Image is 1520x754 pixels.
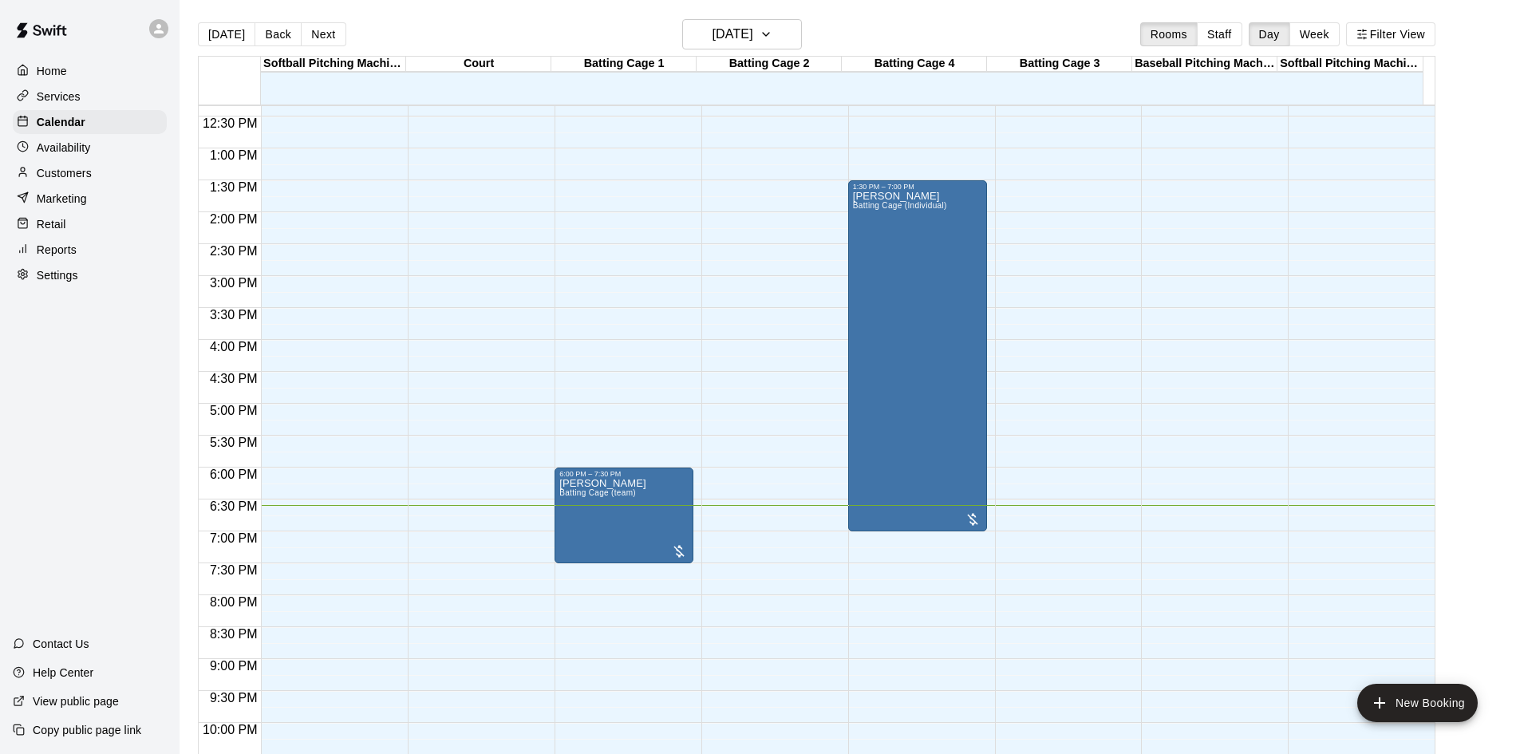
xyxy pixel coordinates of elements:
[206,531,262,545] span: 7:00 PM
[697,57,842,72] div: Batting Cage 2
[987,57,1132,72] div: Batting Cage 3
[206,404,262,417] span: 5:00 PM
[13,263,167,287] a: Settings
[37,89,81,105] p: Services
[13,212,167,236] a: Retail
[206,595,262,609] span: 8:00 PM
[37,63,67,79] p: Home
[13,59,167,83] a: Home
[13,161,167,185] a: Customers
[1289,22,1340,46] button: Week
[37,114,85,130] p: Calendar
[37,191,87,207] p: Marketing
[206,468,262,481] span: 6:00 PM
[406,57,551,72] div: Court
[33,665,93,681] p: Help Center
[37,140,91,156] p: Availability
[206,180,262,194] span: 1:30 PM
[13,136,167,160] a: Availability
[682,19,802,49] button: [DATE]
[33,693,119,709] p: View public page
[13,238,167,262] a: Reports
[33,722,141,738] p: Copy public page link
[1277,57,1423,72] div: Softball Pitching Machine 2
[559,470,689,478] div: 6:00 PM – 7:30 PM
[206,372,262,385] span: 4:30 PM
[853,201,947,210] span: Batting Cage (Individual)
[206,212,262,226] span: 2:00 PM
[261,57,406,72] div: Softball Pitching Machine 1
[199,116,261,130] span: 12:30 PM
[255,22,302,46] button: Back
[842,57,987,72] div: Batting Cage 4
[848,180,987,531] div: 1:30 PM – 7:00 PM: Batting Cage (Individual)
[559,488,636,497] span: Batting Cage (team)
[198,22,255,46] button: [DATE]
[1132,57,1277,72] div: Baseball Pitching Machine
[1249,22,1290,46] button: Day
[206,563,262,577] span: 7:30 PM
[33,636,89,652] p: Contact Us
[37,267,78,283] p: Settings
[1346,22,1435,46] button: Filter View
[206,627,262,641] span: 8:30 PM
[13,110,167,134] a: Calendar
[551,57,697,72] div: Batting Cage 1
[853,183,982,191] div: 1:30 PM – 7:00 PM
[13,85,167,109] a: Services
[1197,22,1242,46] button: Staff
[206,436,262,449] span: 5:30 PM
[37,242,77,258] p: Reports
[206,276,262,290] span: 3:00 PM
[206,499,262,513] span: 6:30 PM
[1140,22,1198,46] button: Rooms
[555,468,693,563] div: 6:00 PM – 7:30 PM: Batting Cage (team)
[37,216,66,232] p: Retail
[301,22,345,46] button: Next
[206,659,262,673] span: 9:00 PM
[37,165,92,181] p: Customers
[13,187,167,211] a: Marketing
[206,244,262,258] span: 2:30 PM
[206,308,262,322] span: 3:30 PM
[199,723,261,736] span: 10:00 PM
[713,23,753,45] h6: [DATE]
[206,340,262,353] span: 4:00 PM
[206,691,262,705] span: 9:30 PM
[206,148,262,162] span: 1:00 PM
[1357,684,1478,722] button: add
